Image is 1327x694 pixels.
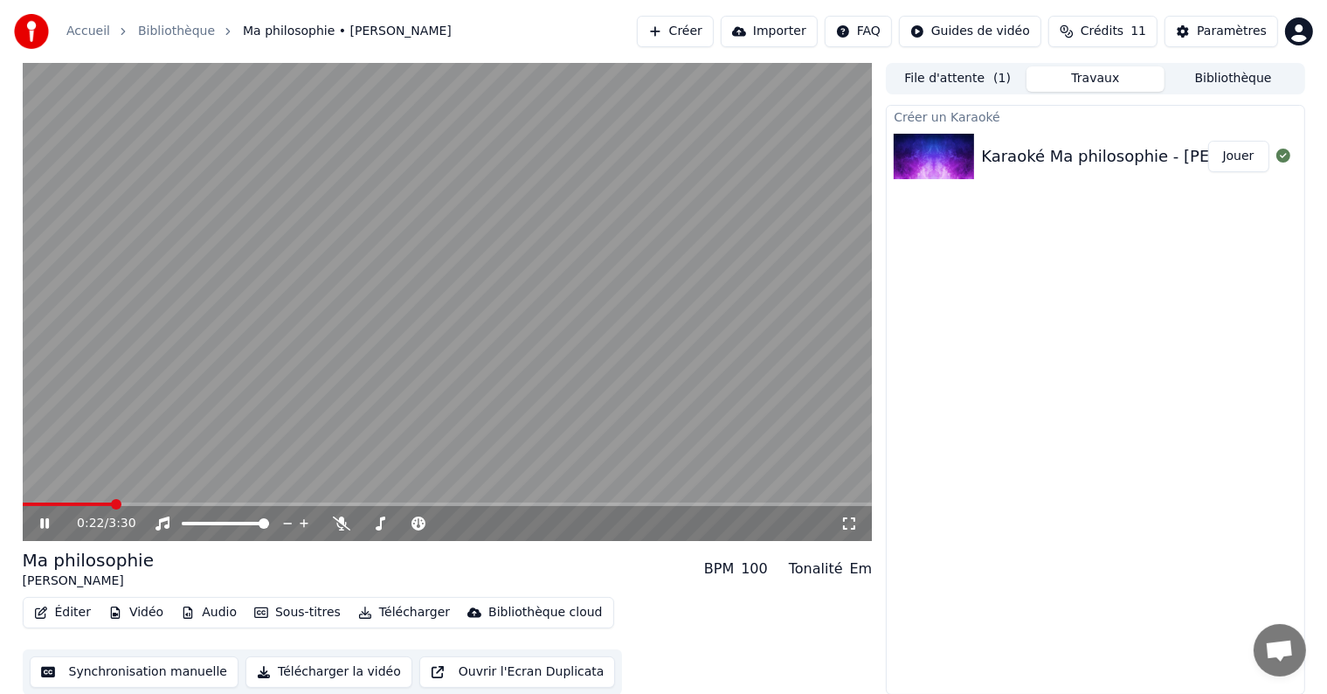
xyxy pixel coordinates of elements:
a: Accueil [66,23,110,40]
button: Sous-titres [247,600,348,625]
nav: breadcrumb [66,23,452,40]
button: Télécharger [351,600,457,625]
span: ( 1 ) [993,70,1011,87]
button: Guides de vidéo [899,16,1041,47]
span: 3:30 [108,515,135,532]
span: 0:22 [77,515,104,532]
div: [PERSON_NAME] [23,573,154,590]
button: Créer [637,16,714,47]
div: Créer un Karaoké [887,106,1303,127]
div: BPM [704,559,734,579]
button: Travaux [1026,66,1165,92]
a: Bibliothèque [138,23,215,40]
button: Paramètres [1165,16,1278,47]
button: Audio [174,600,244,625]
button: Crédits11 [1048,16,1158,47]
button: Bibliothèque [1165,66,1303,92]
button: Vidéo [101,600,170,625]
div: Karaoké Ma philosophie - [PERSON_NAME] _ [981,144,1327,169]
button: Jouer [1208,141,1269,172]
img: youka [14,14,49,49]
button: Importer [721,16,818,47]
button: File d'attente [888,66,1026,92]
button: Télécharger la vidéo [245,656,412,688]
div: Ma philosophie [23,548,154,573]
div: 100 [741,559,768,579]
button: Ouvrir l'Ecran Duplicata [419,656,616,688]
span: Crédits [1081,23,1123,40]
div: Em [850,559,873,579]
button: Éditer [27,600,98,625]
div: Bibliothèque cloud [488,604,602,621]
button: FAQ [825,16,892,47]
div: Paramètres [1197,23,1267,40]
button: Synchronisation manuelle [30,656,239,688]
div: Tonalité [789,559,843,579]
div: Ouvrir le chat [1254,624,1306,677]
div: / [77,515,119,532]
span: Ma philosophie • [PERSON_NAME] [243,23,452,40]
span: 11 [1130,23,1146,40]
